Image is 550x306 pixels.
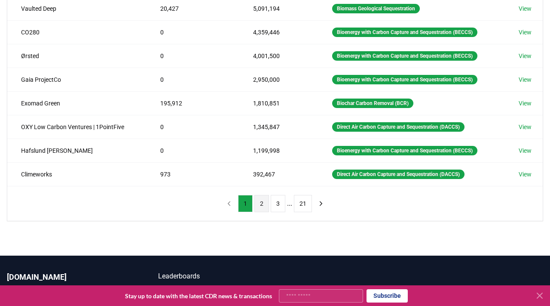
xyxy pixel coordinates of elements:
td: Hafslund [PERSON_NAME] [7,139,147,162]
td: Ørsted [7,44,147,68]
td: 0 [147,44,239,68]
p: [DOMAIN_NAME] [7,271,124,283]
td: OXY Low Carbon Ventures | 1PointFive [7,115,147,139]
td: Gaia ProjectCo [7,68,147,91]
td: 0 [147,115,239,139]
button: 1 [238,195,253,212]
a: View [519,123,532,131]
div: Bioenergy with Carbon Capture and Sequestration (BECCS) [332,146,477,155]
td: 392,467 [239,162,318,186]
button: 2 [254,195,269,212]
td: Exomad Green [7,91,147,115]
a: View [519,99,532,108]
td: 1,199,998 [239,139,318,162]
td: 0 [147,139,239,162]
td: 0 [147,68,239,91]
button: 21 [294,195,312,212]
button: 3 [271,195,285,212]
div: Bioenergy with Carbon Capture and Sequestration (BECCS) [332,28,477,37]
td: 1,345,847 [239,115,318,139]
td: 1,810,851 [239,91,318,115]
a: CDR Map [158,283,275,294]
div: Direct Air Carbon Capture and Sequestration (DACCS) [332,122,464,132]
div: Direct Air Carbon Capture and Sequestration (DACCS) [332,170,464,179]
a: View [519,75,532,84]
td: 0 [147,20,239,44]
td: CO280 [7,20,147,44]
td: Climeworks [7,162,147,186]
td: 195,912 [147,91,239,115]
button: next page [314,195,328,212]
td: 2,950,000 [239,68,318,91]
td: 973 [147,162,239,186]
a: View [519,146,532,155]
td: 4,001,500 [239,44,318,68]
td: 4,359,446 [239,20,318,44]
a: View [519,170,532,179]
div: Biochar Carbon Removal (BCR) [332,99,413,108]
div: Bioenergy with Carbon Capture and Sequestration (BECCS) [332,75,477,84]
div: Bioenergy with Carbon Capture and Sequestration (BECCS) [332,51,477,61]
a: View [519,52,532,60]
li: ... [287,198,292,209]
a: Leaderboards [158,271,275,281]
div: Biomass Geological Sequestration [332,4,420,13]
a: View [519,28,532,37]
a: View [519,4,532,13]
